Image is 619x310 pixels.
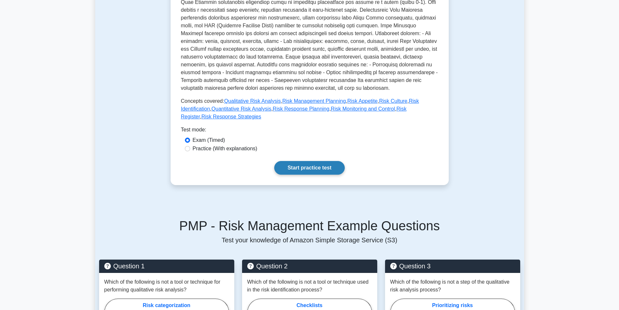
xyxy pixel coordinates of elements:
a: Quantitative Risk Analysis [212,106,271,112]
a: Risk Culture [379,98,407,104]
h5: Question 3 [390,262,515,270]
h5: PMP - Risk Management Example Questions [99,218,520,234]
a: Risk Appetite [347,98,378,104]
h5: Question 1 [104,262,229,270]
div: Test mode: [181,126,438,136]
a: Risk Register [181,106,407,119]
a: Risk Response Planning [273,106,329,112]
a: Risk Management Planning [282,98,346,104]
a: Start practice test [274,161,345,175]
p: Which of the following is not a tool or technique for performing qualitative risk analysis? [104,278,229,294]
p: Concepts covered: , , , , , , , , , [181,97,438,121]
a: Risk Monitoring and Control [331,106,395,112]
a: Risk Response Strategies [201,114,261,119]
label: Exam (Timed) [193,136,225,144]
a: Qualitative Risk Analysis [224,98,281,104]
a: Risk Identification [181,98,419,112]
p: Test your knowledge of Amazon Simple Storage Service (S3) [99,236,520,244]
label: Practice (With explanations) [193,145,257,153]
p: Which of the following is not a tool or technique used in the risk identification process? [247,278,372,294]
h5: Question 2 [247,262,372,270]
p: Which of the following is not a step of the qualitative risk analysis process? [390,278,515,294]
